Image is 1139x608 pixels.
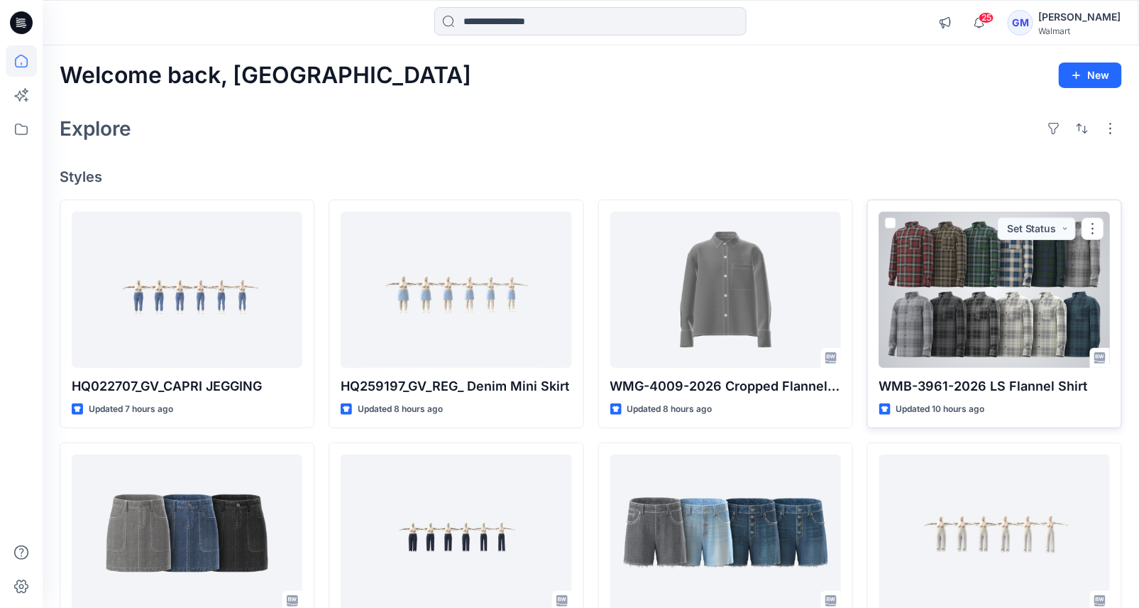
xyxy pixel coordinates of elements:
[979,12,994,23] span: 25
[341,376,571,396] p: HQ259197_GV_REG_ Denim Mini Skirt
[1059,63,1122,88] button: New
[610,376,841,396] p: WMG-4009-2026 Cropped Flannel Shirt
[879,376,1110,396] p: WMB-3961-2026 LS Flannel Shirt
[60,117,131,140] h2: Explore
[1039,9,1121,26] div: [PERSON_NAME]
[89,402,173,417] p: Updated 7 hours ago
[879,212,1110,368] a: WMB-3961-2026 LS Flannel Shirt
[72,212,302,368] a: HQ022707_GV_CAPRI JEGGING
[1008,10,1033,36] div: GM
[610,212,841,368] a: WMG-4009-2026 Cropped Flannel Shirt
[72,376,302,396] p: HQ022707_GV_CAPRI JEGGING
[1039,26,1121,36] div: Walmart
[341,212,571,368] a: HQ259197_GV_REG_ Denim Mini Skirt
[60,168,1122,185] h4: Styles
[896,402,985,417] p: Updated 10 hours ago
[358,402,443,417] p: Updated 8 hours ago
[60,63,471,89] h2: Welcome back, [GEOGRAPHIC_DATA]
[627,402,712,417] p: Updated 8 hours ago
